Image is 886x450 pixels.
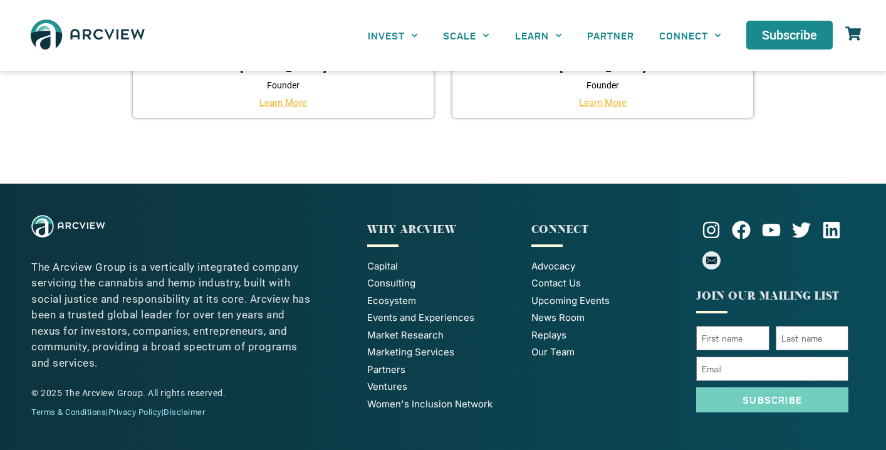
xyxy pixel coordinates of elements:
span: Marketing Services [367,345,454,360]
a: Ventures [367,380,519,394]
a: Learn More [579,97,627,108]
span: Consulting [367,276,415,291]
span: News Room [531,311,585,325]
span: Subscribe [743,395,802,405]
form: Mailing list [696,326,848,419]
a: Our Team [531,345,684,360]
a: LEARN [503,21,575,50]
nav: Menu [355,21,734,50]
p: WHY ARCVIEW [367,221,519,238]
span: Replays [531,328,566,343]
a: Marketing Services [367,345,519,360]
img: The Arcview Group [25,13,150,58]
span: Partners [367,363,405,377]
a: Advocacy [531,259,684,274]
a: Subscribe [746,21,833,50]
button: Subscribe [696,387,848,412]
a: Partners [367,363,519,377]
a: Women's Inclusion Network [367,397,519,412]
span: Our Team [531,345,575,360]
input: Email [696,357,848,381]
div: | | [31,406,314,419]
span: Ecosystem [367,294,416,308]
span: Ventures [367,380,407,394]
a: Upcoming Events [531,294,684,308]
div: CONNECT [531,221,684,238]
a: INVEST [355,21,430,50]
a: Privacy Policy [108,407,162,417]
span: Upcoming Events [531,294,610,308]
p: The Arcview Group is a vertically integrated company servicing the cannabis and hemp industry, bu... [31,259,314,372]
a: PARTNER [575,21,647,50]
a: Learn More [259,97,307,108]
a: Market Research [367,328,519,343]
a: News Room [531,311,684,325]
a: Disclaimer [164,407,205,417]
p: JOIN OUR MAILING LIST [696,288,848,305]
a: Capital [367,259,519,274]
span: Capital [367,259,398,274]
a: CONNECT [647,21,734,50]
a: Consulting [367,276,519,291]
span: Subscribe [762,29,817,41]
span: Events and Experiences [367,311,474,325]
a: Events and Experiences [367,311,519,325]
span: Women's Inclusion Network [367,397,493,412]
input: First name [696,326,769,350]
a: Contact Us [531,276,684,291]
a: Terms & Conditions [31,407,106,417]
span: Advocacy [531,259,575,274]
img: The Arcview Group [31,215,105,238]
a: Ecosystem [367,294,519,308]
a: Replays [531,328,684,343]
a: Founder [267,80,300,90]
input: Last name [776,326,848,350]
a: Founder [586,80,619,90]
span: Market Research [367,328,444,343]
div: © 2025 The Arcview Group. All rights reserved. [31,387,314,400]
span: Contact Us [531,276,581,291]
a: SCALE [430,21,502,50]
